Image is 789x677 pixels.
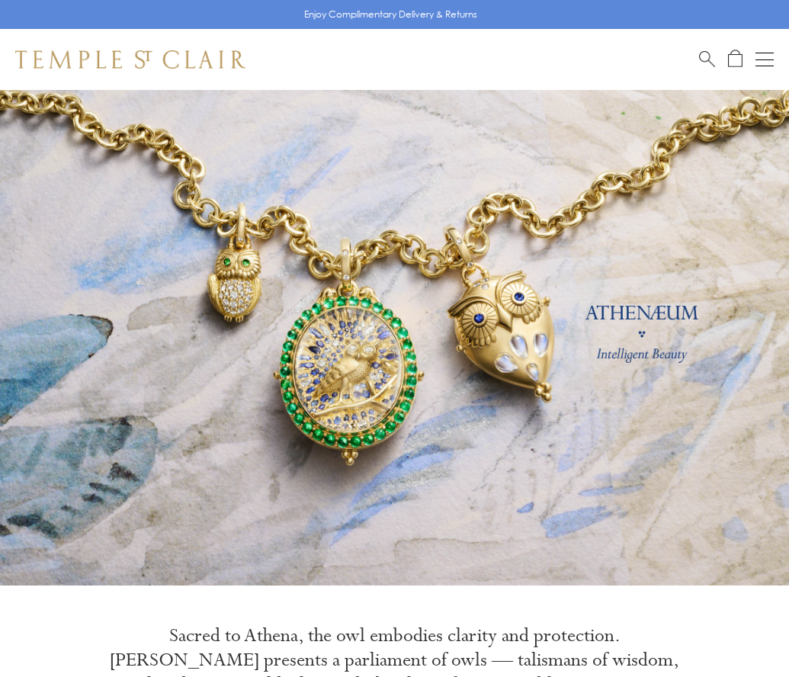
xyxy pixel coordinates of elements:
button: Open navigation [755,50,774,69]
img: Temple St. Clair [15,50,245,69]
p: Enjoy Complimentary Delivery & Returns [304,7,477,22]
a: Open Shopping Bag [728,50,742,69]
a: Search [699,50,715,69]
